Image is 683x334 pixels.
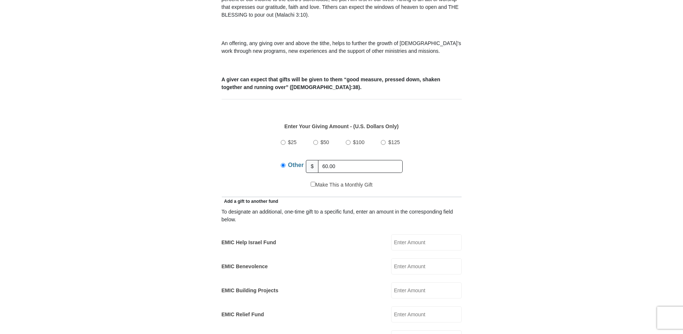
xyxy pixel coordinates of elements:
[222,311,264,318] label: EMIC Relief Fund
[391,306,462,323] input: Enter Amount
[222,287,279,294] label: EMIC Building Projects
[391,282,462,299] input: Enter Amount
[288,162,304,168] span: Other
[321,139,329,145] span: $50
[222,40,462,55] p: An offering, any giving over and above the tithe, helps to further the growth of [DEMOGRAPHIC_DAT...
[288,139,297,145] span: $25
[284,123,399,129] strong: Enter Your Giving Amount - (U.S. Dollars Only)
[222,239,276,246] label: EMIC Help Israel Fund
[391,234,462,250] input: Enter Amount
[318,160,403,173] input: Other Amount
[222,199,279,204] span: Add a gift to another fund
[222,208,462,224] div: To designate an additional, one-time gift to a specific fund, enter an amount in the correspondin...
[391,258,462,275] input: Enter Amount
[306,160,318,173] span: $
[222,76,440,90] b: A giver can expect that gifts will be given to them “good measure, pressed down, shaken together ...
[388,139,400,145] span: $125
[353,139,365,145] span: $100
[311,181,373,189] label: Make This a Monthly Gift
[311,182,315,187] input: Make This a Monthly Gift
[222,263,268,270] label: EMIC Benevolence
